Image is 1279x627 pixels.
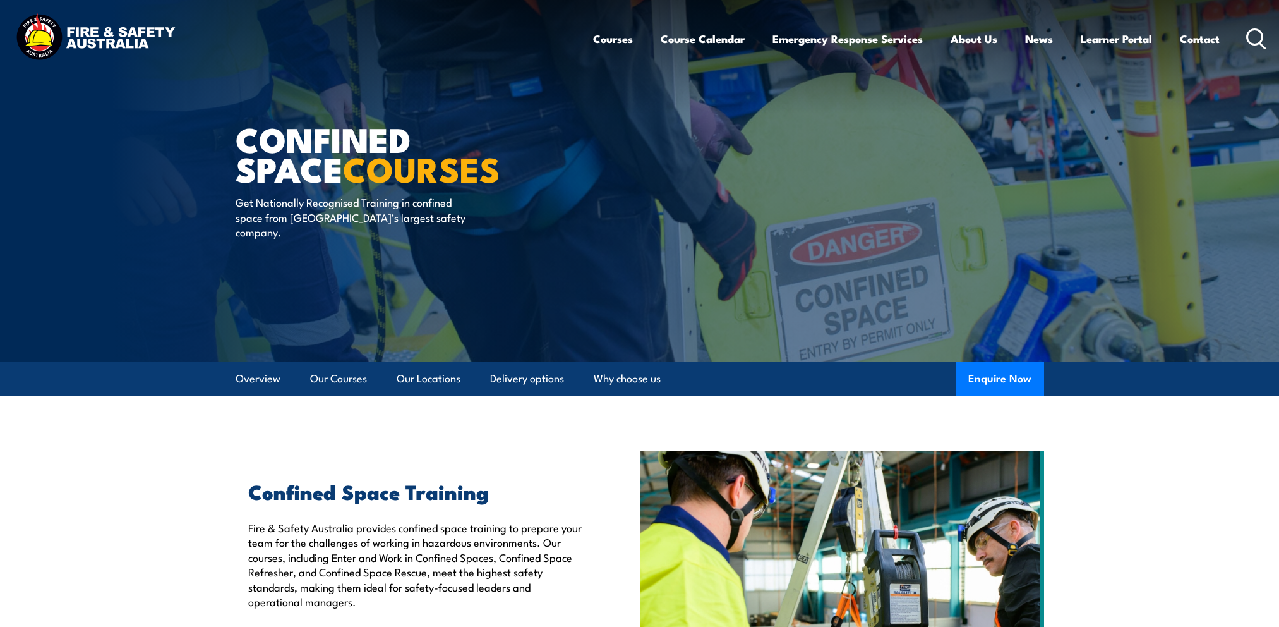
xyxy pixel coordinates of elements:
[593,22,633,56] a: Courses
[1025,22,1053,56] a: News
[248,520,582,609] p: Fire & Safety Australia provides confined space training to prepare your team for the challenges ...
[310,362,367,396] a: Our Courses
[594,362,661,396] a: Why choose us
[343,142,500,194] strong: COURSES
[397,362,460,396] a: Our Locations
[956,362,1044,396] button: Enquire Now
[1081,22,1152,56] a: Learner Portal
[248,482,582,500] h2: Confined Space Training
[772,22,923,56] a: Emergency Response Services
[1180,22,1220,56] a: Contact
[236,195,466,239] p: Get Nationally Recognised Training in confined space from [GEOGRAPHIC_DATA]’s largest safety comp...
[661,22,745,56] a: Course Calendar
[951,22,997,56] a: About Us
[236,362,280,396] a: Overview
[236,124,548,183] h1: Confined Space
[490,362,564,396] a: Delivery options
